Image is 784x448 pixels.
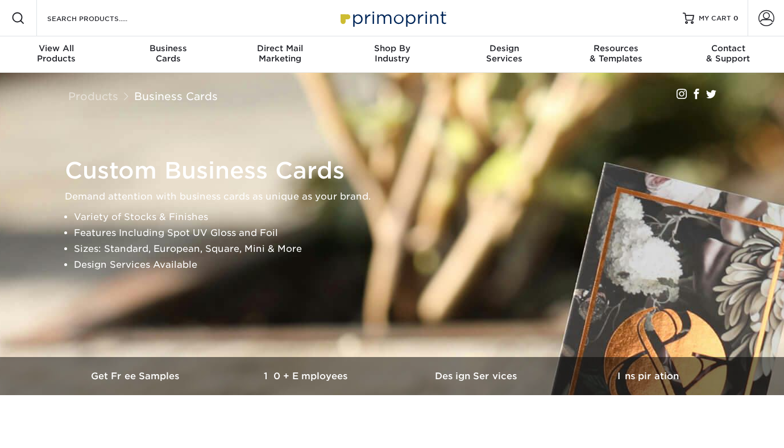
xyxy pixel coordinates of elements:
[65,189,730,205] p: Demand attention with business cards as unique as your brand.
[672,36,784,73] a: Contact& Support
[46,11,157,25] input: SEARCH PRODUCTS.....
[222,371,392,381] h3: 10+ Employees
[51,357,222,395] a: Get Free Samples
[448,43,560,64] div: Services
[563,357,733,395] a: Inspiration
[112,36,224,73] a: BusinessCards
[51,371,222,381] h3: Get Free Samples
[560,43,672,64] div: & Templates
[448,36,560,73] a: DesignServices
[336,43,448,64] div: Industry
[112,43,224,53] span: Business
[392,357,563,395] a: Design Services
[392,371,563,381] h3: Design Services
[224,43,336,64] div: Marketing
[560,43,672,53] span: Resources
[74,241,730,257] li: Sizes: Standard, European, Square, Mini & More
[74,257,730,273] li: Design Services Available
[68,90,118,102] a: Products
[336,36,448,73] a: Shop ByIndustry
[672,43,784,64] div: & Support
[112,43,224,64] div: Cards
[336,43,448,53] span: Shop By
[65,157,730,184] h1: Custom Business Cards
[563,371,733,381] h3: Inspiration
[224,43,336,53] span: Direct Mail
[672,43,784,53] span: Contact
[134,90,218,102] a: Business Cards
[224,36,336,73] a: Direct MailMarketing
[448,43,560,53] span: Design
[74,209,730,225] li: Variety of Stocks & Finishes
[222,357,392,395] a: 10+ Employees
[733,14,739,22] span: 0
[335,6,449,30] img: Primoprint
[74,225,730,241] li: Features Including Spot UV Gloss and Foil
[560,36,672,73] a: Resources& Templates
[699,14,731,23] span: MY CART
